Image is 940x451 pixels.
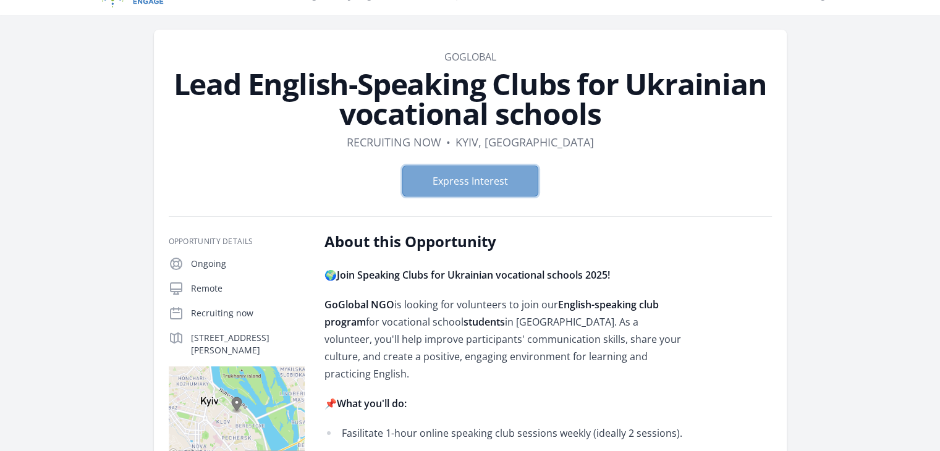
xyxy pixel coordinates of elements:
strong: students [464,315,505,329]
dd: Kyiv, [GEOGRAPHIC_DATA] [455,133,594,151]
p: is looking for volunteers to join our for vocational school in [GEOGRAPHIC_DATA]. As a volunteer,... [324,296,686,382]
strong: 🌍Join Speaking Clubs for Ukrainian vocational schools 2025! [324,268,610,282]
p: [STREET_ADDRESS][PERSON_NAME] [191,332,305,356]
button: Express Interest [402,166,538,196]
strong: GoGlobal NGO [324,298,394,311]
h2: About this Opportunity [324,232,686,251]
dd: Recruiting now [347,133,441,151]
p: Ongoing [191,258,305,270]
div: • [446,133,451,151]
li: Fasilitate 1-hour online speaking club sessions weekly (ideally 2 sessions). [324,424,686,442]
p: Recruiting now [191,307,305,319]
h3: Opportunity Details [169,237,305,247]
p: 📌 [324,395,686,412]
p: Remote [191,282,305,295]
h1: Lead English-Speaking Clubs for Ukrainian vocational schools [169,69,772,129]
strong: What you'll do: [337,397,407,410]
a: GoGlobal [444,50,496,64]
